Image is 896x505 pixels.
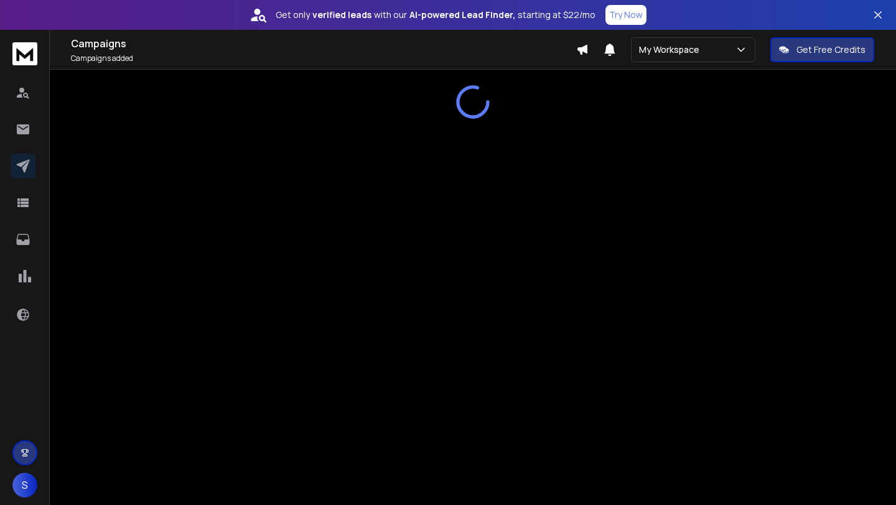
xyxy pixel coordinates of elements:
button: Try Now [605,5,646,25]
p: Campaigns added [71,53,576,63]
p: Get only with our starting at $22/mo [276,9,595,21]
strong: verified leads [312,9,371,21]
button: Get Free Credits [770,37,874,62]
button: S [12,473,37,498]
strong: AI-powered Lead Finder, [409,9,515,21]
p: Try Now [609,9,643,21]
p: My Workspace [639,44,704,56]
p: Get Free Credits [796,44,866,56]
img: logo [12,42,37,65]
h1: Campaigns [71,36,576,51]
